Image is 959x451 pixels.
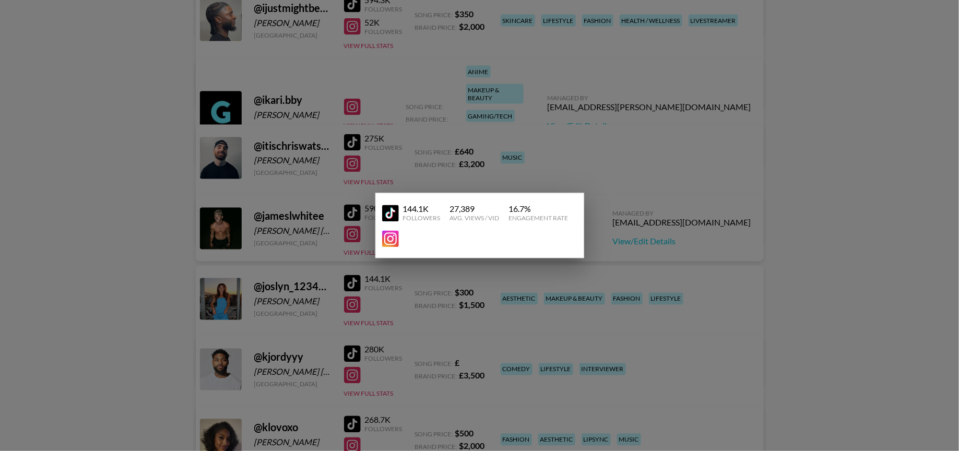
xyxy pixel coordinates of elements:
[449,204,499,215] div: 27,389
[382,205,399,221] img: YouTube
[508,215,568,222] div: Engagement Rate
[403,215,441,222] div: Followers
[403,204,441,215] div: 144.1K
[382,231,399,247] img: YouTube
[449,215,499,222] div: Avg. Views / Vid
[508,204,568,215] div: 16.7 %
